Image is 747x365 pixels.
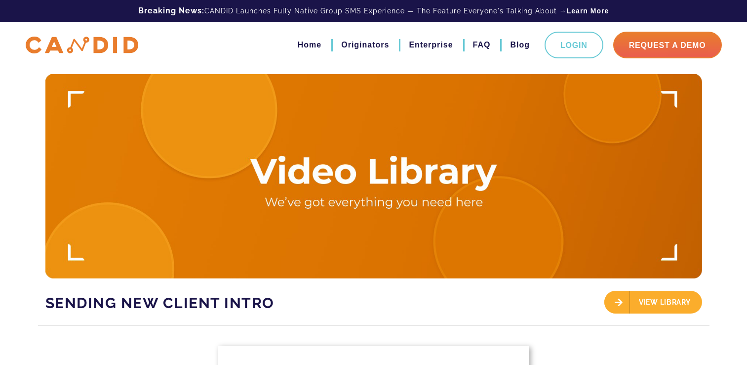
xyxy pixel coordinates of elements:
a: View Library [604,307,702,315]
a: Login [545,32,603,58]
img: CANDID APP [26,37,138,54]
h1: Sending New Client Intro [45,283,366,318]
a: Request A Demo [613,32,722,58]
img: Video Library Hero [45,74,702,278]
a: Enterprise [409,37,453,53]
div: View Library [604,291,702,314]
a: Learn More [567,6,609,16]
a: Home [298,37,321,53]
a: FAQ [473,37,491,53]
a: Blog [510,37,530,53]
a: Originators [341,37,389,53]
b: Breaking News: [138,6,204,15]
